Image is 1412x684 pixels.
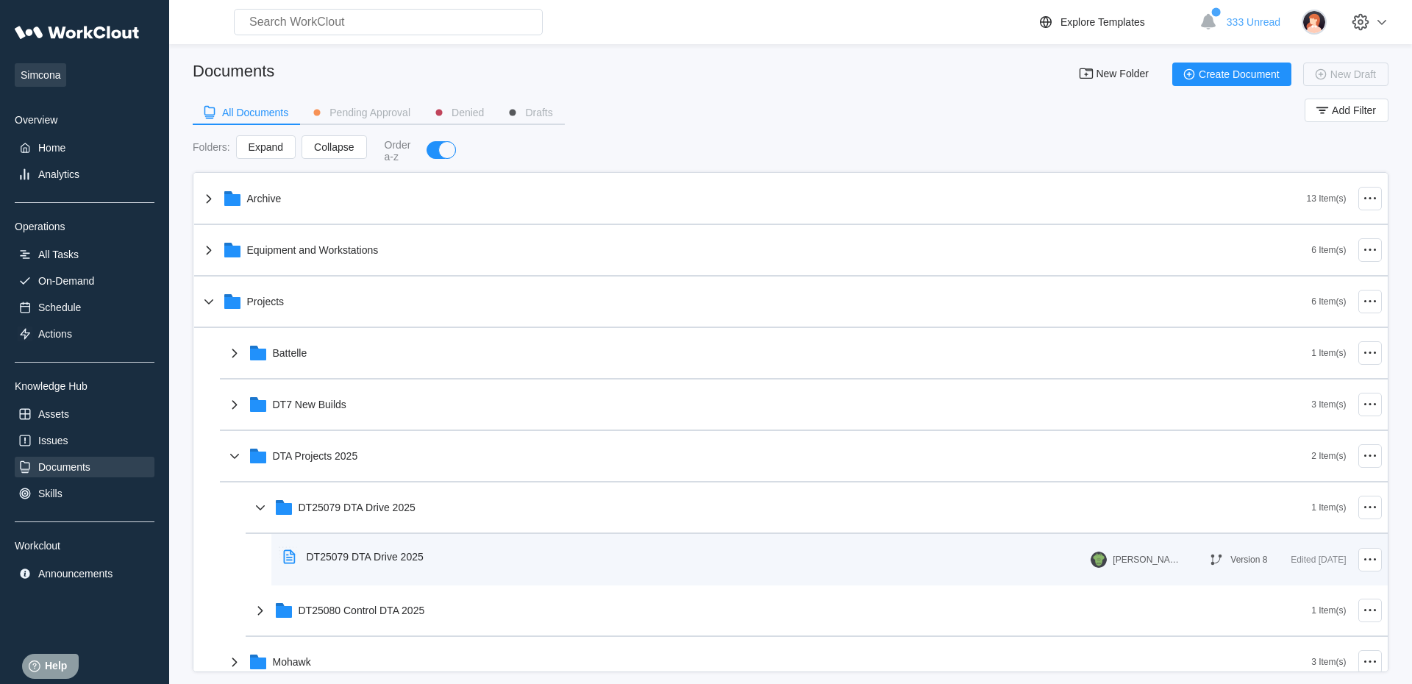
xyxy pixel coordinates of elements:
[249,142,283,152] span: Expand
[15,380,154,392] div: Knowledge Hub
[314,142,354,152] span: Collapse
[236,135,296,159] button: Expand
[1311,502,1346,513] div: 1 Item(s)
[1330,69,1376,79] span: New Draft
[38,435,68,446] div: Issues
[38,408,69,420] div: Assets
[1305,99,1388,122] button: Add Filter
[1311,451,1346,461] div: 2 Item(s)
[38,302,81,313] div: Schedule
[15,164,154,185] a: Analytics
[15,63,66,87] span: Simcona
[1311,605,1346,616] div: 1 Item(s)
[273,399,346,410] div: DT7 New Builds
[422,101,496,124] button: Denied
[1291,551,1346,569] div: Edited [DATE]
[193,101,300,124] button: All Documents
[385,139,413,163] div: Order a-z
[15,324,154,344] a: Actions
[38,168,79,180] div: Analytics
[1302,10,1327,35] img: user-2.png
[247,244,379,256] div: Equipment and Workstations
[1037,13,1192,31] a: Explore Templates
[15,271,154,291] a: On-Demand
[299,605,425,616] div: DT25080 Control DTA 2025
[15,297,154,318] a: Schedule
[15,244,154,265] a: All Tasks
[1069,63,1160,86] button: New Folder
[1096,68,1149,80] span: New Folder
[38,275,94,287] div: On-Demand
[1113,555,1179,565] div: [PERSON_NAME]
[1306,193,1346,204] div: 13 Item(s)
[1311,245,1346,255] div: 6 Item(s)
[15,221,154,232] div: Operations
[299,502,416,513] div: DT25079 DTA Drive 2025
[15,563,154,584] a: Announcements
[1303,63,1388,86] button: New Draft
[15,540,154,552] div: Workclout
[452,107,484,118] div: Denied
[38,142,65,154] div: Home
[496,101,564,124] button: Drafts
[15,483,154,504] a: Skills
[38,249,79,260] div: All Tasks
[1311,657,1346,667] div: 3 Item(s)
[1230,555,1267,565] div: Version 8
[302,135,366,159] button: Collapse
[15,114,154,126] div: Overview
[1172,63,1291,86] button: Create Document
[247,193,282,204] div: Archive
[15,430,154,451] a: Issues
[300,101,422,124] button: Pending Approval
[1227,16,1280,28] span: 333 Unread
[1311,348,1346,358] div: 1 Item(s)
[329,107,410,118] div: Pending Approval
[525,107,552,118] div: Drafts
[38,488,63,499] div: Skills
[273,347,307,359] div: Battelle
[273,450,358,462] div: DTA Projects 2025
[222,107,288,118] div: All Documents
[247,296,285,307] div: Projects
[1199,69,1280,79] span: Create Document
[15,404,154,424] a: Assets
[38,568,113,580] div: Announcements
[38,461,90,473] div: Documents
[1060,16,1145,28] div: Explore Templates
[273,656,311,668] div: Mohawk
[193,62,274,81] div: Documents
[15,138,154,158] a: Home
[15,457,154,477] a: Documents
[193,141,230,153] div: Folders :
[38,328,72,340] div: Actions
[1332,105,1376,115] span: Add Filter
[234,9,543,35] input: Search WorkClout
[307,551,424,563] div: DT25079 DTA Drive 2025
[1311,296,1346,307] div: 6 Item(s)
[1311,399,1346,410] div: 3 Item(s)
[1091,552,1107,568] img: gator.png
